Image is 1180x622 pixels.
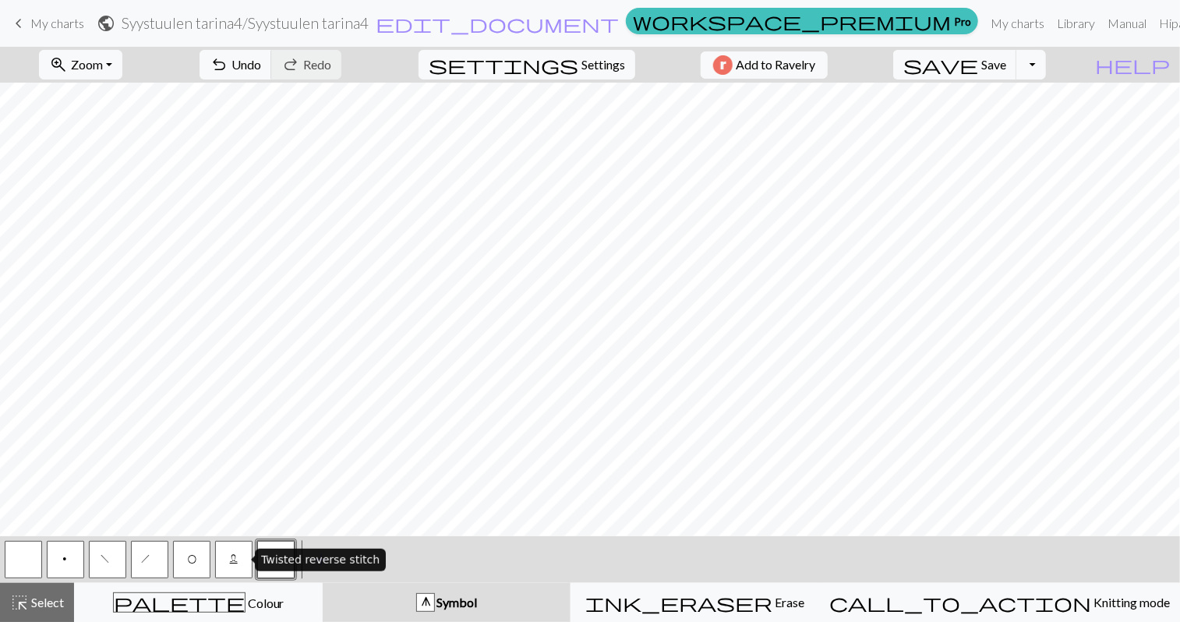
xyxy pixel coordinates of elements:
span: undo [210,54,228,76]
button: Undo [200,50,272,80]
span: Twisted reverse stitch [229,553,238,569]
i: Settings [429,55,578,74]
span: zoom_in [49,54,68,76]
span: Knitting mode [1091,595,1170,610]
button: g Symbol [323,583,571,622]
span: Zoom [71,57,103,72]
span: Colour [246,595,284,610]
a: My charts [9,10,84,37]
span: Select [29,595,64,610]
span: settings [429,54,578,76]
span: palette [114,592,245,613]
button: SettingsSettings [419,50,635,80]
span: ink_eraser [585,592,772,613]
button: Add to Ravelry [701,51,828,79]
button: Knitting mode [819,583,1180,622]
span: Undo [231,57,261,72]
span: Purl [61,553,70,569]
span: edit_document [376,12,619,34]
img: Ravelry [713,55,733,75]
span: Save [981,57,1006,72]
span: highlight_alt [10,592,29,613]
div: Twisted reverse stitch [255,549,386,571]
span: keyboard_arrow_left [9,12,28,34]
span: My charts [30,16,84,30]
span: help [1095,54,1170,76]
button: Save [893,50,1017,80]
span: Symbol [435,595,478,610]
a: My charts [984,8,1051,39]
h2: Syystuulen tarina4 / Syystuulen tarina4 [122,14,369,32]
span: call_to_action [829,592,1091,613]
span: yo [187,553,196,569]
button: Erase [571,583,819,622]
button: L [215,541,253,578]
button: p [47,541,84,578]
button: O [173,541,210,578]
span: Erase [772,595,804,610]
button: Zoom [39,50,122,80]
span: workspace_premium [633,10,951,32]
button: h [131,541,168,578]
a: Library [1051,8,1101,39]
button: f [89,541,126,578]
button: g [257,541,295,578]
button: Colour [74,583,323,622]
a: Pro [626,8,978,34]
span: Add to Ravelry [736,55,815,75]
a: Manual [1101,8,1153,39]
span: save [903,54,978,76]
div: g [417,594,434,613]
span: public [97,12,115,34]
span: Settings [581,55,625,74]
span: left leaning decrease [101,553,115,569]
span: right leaning decrease [141,553,160,569]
